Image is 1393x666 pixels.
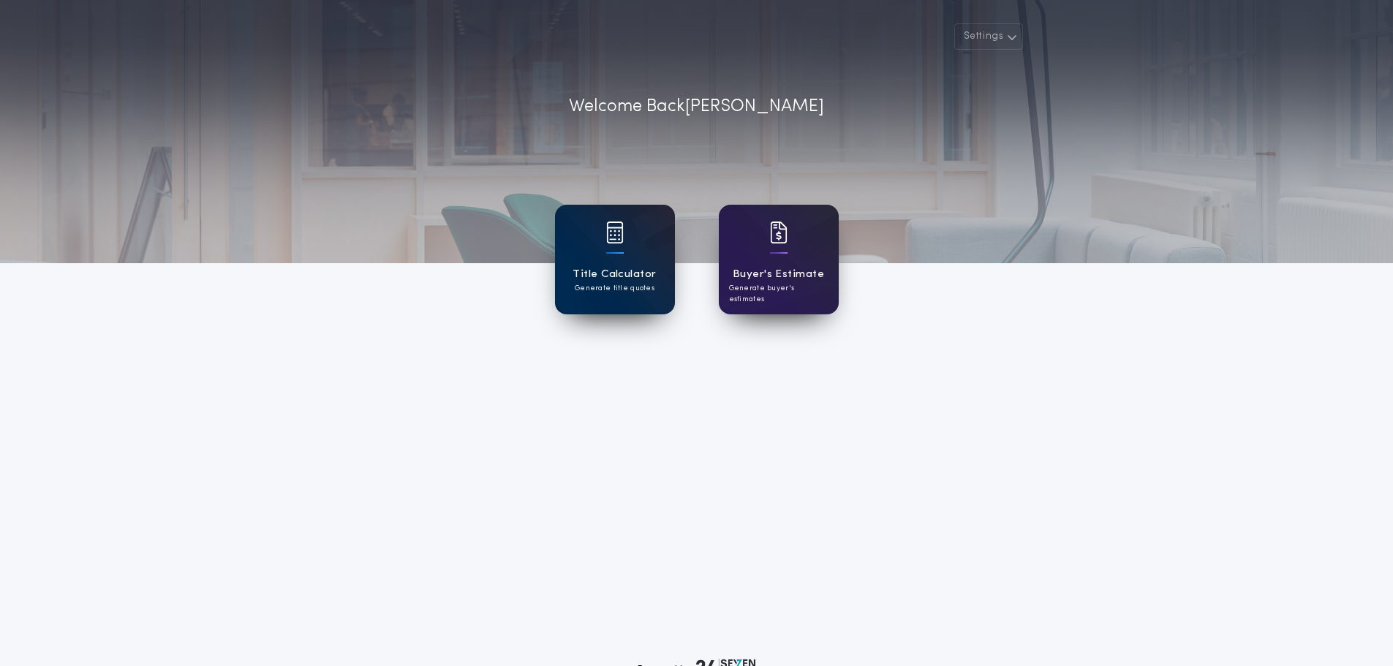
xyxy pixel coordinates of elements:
[555,205,675,314] a: card iconTitle CalculatorGenerate title quotes
[573,266,656,283] h1: Title Calculator
[770,222,788,243] img: card icon
[719,205,839,314] a: card iconBuyer's EstimateGenerate buyer's estimates
[606,222,624,243] img: card icon
[729,283,828,305] p: Generate buyer's estimates
[575,283,654,294] p: Generate title quotes
[569,94,824,120] p: Welcome Back [PERSON_NAME]
[954,23,1023,50] button: Settings
[733,266,824,283] h1: Buyer's Estimate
